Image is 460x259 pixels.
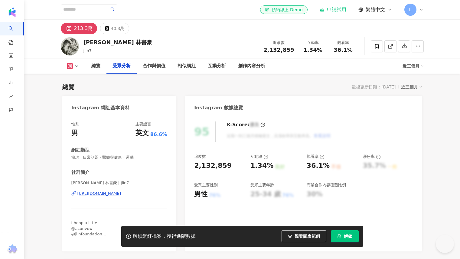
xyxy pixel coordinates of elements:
span: 觀看圖表範例 [295,234,320,239]
div: 總覽 [91,62,100,70]
a: 預約線上 Demo [260,5,307,14]
div: 最後更新日期：[DATE] [352,85,396,89]
div: 追蹤數 [263,40,294,46]
div: 觀看率 [332,40,355,46]
span: search [110,7,115,12]
div: 商業合作內容覆蓋比例 [307,182,346,188]
div: 總覽 [62,83,74,91]
button: 解鎖 [331,230,359,242]
a: [URL][DOMAIN_NAME] [71,191,167,196]
button: 觀看圖表範例 [282,230,326,242]
div: 性別 [71,121,79,127]
div: 合作與價值 [143,62,165,70]
div: 社群簡介 [71,169,90,176]
button: 213.3萬 [61,23,97,34]
div: 近三個月 [403,61,424,71]
span: 2,132,859 [263,47,294,53]
div: 受眾分析 [113,62,131,70]
img: logo icon [7,7,17,17]
div: [PERSON_NAME] 林書豪 [83,38,152,46]
div: 互動分析 [208,62,226,70]
div: 創作內容分析 [238,62,265,70]
span: 1.34% [303,47,322,53]
div: 2,132,859 [194,161,232,171]
div: 相似網紅 [178,62,196,70]
div: Instagram 網紅基本資料 [71,105,130,111]
span: jlin7 [83,48,92,53]
div: [URL][DOMAIN_NAME] [77,191,121,196]
img: KOL Avatar [61,37,79,55]
span: lock [337,234,341,238]
span: 繁體中文 [366,6,385,13]
span: [PERSON_NAME] 林書豪 | jlin7 [71,180,167,186]
div: 互動率 [302,40,325,46]
span: rise [8,90,13,104]
span: 86.6% [150,131,167,138]
div: 受眾主要年齡 [250,182,274,188]
div: 男 [71,128,78,138]
img: chrome extension [6,244,18,254]
div: 受眾主要性別 [194,182,218,188]
div: 互動率 [250,154,268,159]
span: 籃球 · 日常話題 · 醫療與健康 · 運動 [71,155,167,160]
span: 36.1% [334,47,352,53]
div: 36.1% [307,161,330,171]
div: 解鎖網紅檔案，獲得進階數據 [133,233,196,240]
span: I hoop a little @aconvow @jlinfoundation @jlin.brand [71,221,106,242]
div: 英文 [135,128,149,138]
div: 近三個月 [401,83,422,91]
div: 追蹤數 [194,154,206,159]
div: 主要語言 [135,121,151,127]
button: 40.3萬 [100,23,129,34]
a: search [8,22,21,45]
a: 申請試用 [320,7,346,13]
div: 213.3萬 [74,24,93,33]
span: 解鎖 [344,234,352,239]
div: 1.34% [250,161,273,171]
div: 預約線上 Demo [265,7,302,13]
div: 觀看率 [307,154,325,159]
div: 男性 [194,190,207,199]
span: L [409,6,412,13]
div: 網紅類型 [71,147,90,153]
div: 漲粉率 [363,154,381,159]
div: Instagram 數據總覽 [194,105,243,111]
div: K-Score : [227,121,265,128]
div: 40.3萬 [111,24,124,33]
